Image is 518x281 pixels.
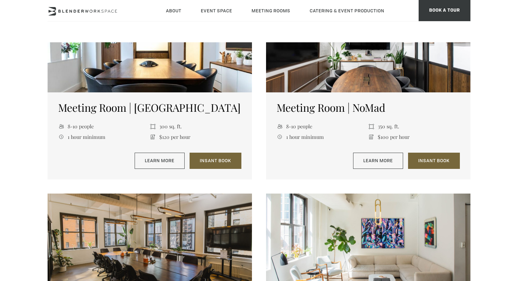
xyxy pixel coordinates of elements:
[58,101,241,114] h5: Meeting Room | [GEOGRAPHIC_DATA]
[277,132,368,142] li: 1 hour minimum
[277,121,368,132] li: 8-10 people
[150,132,241,142] li: $120 per hour
[368,121,460,132] li: 350 sq. ft.
[368,132,460,142] li: $100 per hour
[135,153,185,169] a: Learn More
[353,153,403,169] a: Learn More
[277,101,460,114] h5: Meeting Room | NoMad
[58,132,150,142] li: 1 hour minimum
[190,153,241,169] a: Insant Book
[58,121,150,132] li: 8-10 people
[150,121,241,132] li: 300 sq. ft.
[408,153,460,169] a: Insant Book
